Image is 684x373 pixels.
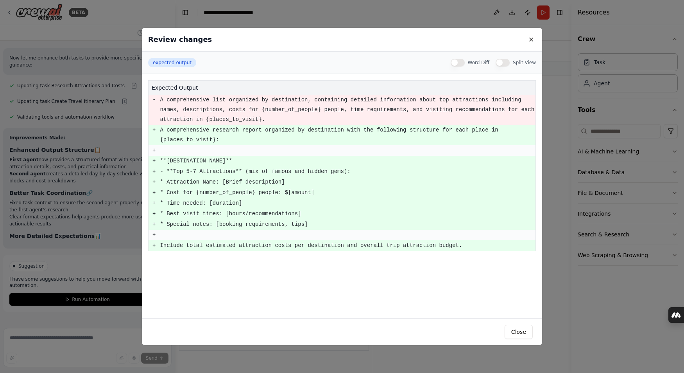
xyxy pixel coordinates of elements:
button: expected output [148,58,196,67]
pre: + [152,156,156,166]
pre: Include total estimated attraction costs per destination and overall trip attraction budget. [160,241,535,250]
pre: + [152,241,156,250]
pre: - [152,95,156,105]
pre: + [152,198,156,208]
button: Close [505,325,533,339]
pre: + [152,209,156,219]
pre: + [152,125,156,135]
pre: * Time needed: [duration] [160,198,535,208]
pre: + [152,188,156,198]
pre: A comprehensive research report organized by destination with the following structure for each pl... [160,125,535,145]
pre: + [152,167,156,177]
label: Split View [513,59,536,66]
pre: * Cost for {number_of_people} people: $[amount] [160,188,535,198]
label: Word Diff [468,59,490,66]
pre: **[DESTINATION NAME]** [160,156,535,166]
pre: * Best visit times: [hours/recommendations] [160,209,535,219]
pre: A comprehensive list organized by destination, containing detailed information about top attracti... [160,95,535,124]
pre: + [152,146,156,155]
h4: expected output [152,84,532,92]
pre: + [152,177,156,187]
h3: Review changes [148,34,212,45]
pre: * Attraction Name: [Brief description] [160,177,535,187]
pre: * Special notes: [booking requirements, tips] [160,220,535,229]
pre: + [152,230,156,240]
pre: - **Top 5-7 Attractions** (mix of famous and hidden gems): [160,167,535,177]
pre: + [152,220,156,229]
